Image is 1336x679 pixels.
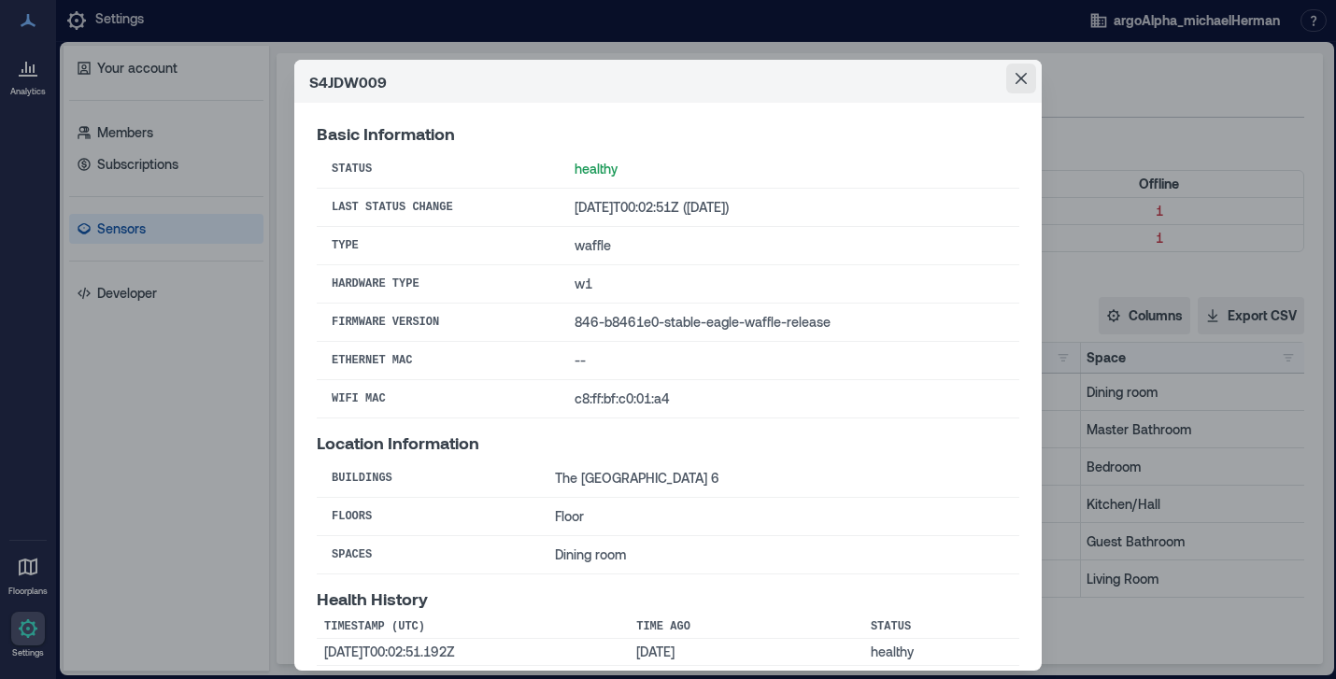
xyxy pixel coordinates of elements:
[629,639,863,666] td: [DATE]
[560,227,1019,265] td: waffle
[317,615,629,639] th: Timestamp (UTC)
[317,124,1019,143] p: Basic Information
[560,342,1019,380] td: --
[317,227,560,265] th: Type
[540,460,1019,498] td: The [GEOGRAPHIC_DATA] 6
[863,639,1019,666] td: healthy
[317,536,540,574] th: Spaces
[317,639,629,666] td: [DATE]T00:02:51.192Z
[1006,64,1036,93] button: Close
[560,304,1019,342] td: 846-b8461e0-stable-eagle-waffle-release
[560,265,1019,304] td: w1
[317,189,560,227] th: Last Status Change
[560,150,1019,189] td: healthy
[317,589,1019,608] p: Health History
[294,60,1042,103] header: S4JDW009
[560,189,1019,227] td: [DATE]T00:02:51Z ([DATE])
[317,265,560,304] th: Hardware Type
[317,433,1019,452] p: Location Information
[317,498,540,536] th: Floors
[560,380,1019,418] td: c8:ff:bf:c0:01:a4
[317,380,560,418] th: WiFi MAC
[317,460,540,498] th: Buildings
[540,536,1019,574] td: Dining room
[317,304,560,342] th: Firmware Version
[317,342,560,380] th: Ethernet MAC
[863,615,1019,639] th: Status
[540,498,1019,536] td: Floor
[629,615,863,639] th: Time Ago
[317,150,560,189] th: Status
